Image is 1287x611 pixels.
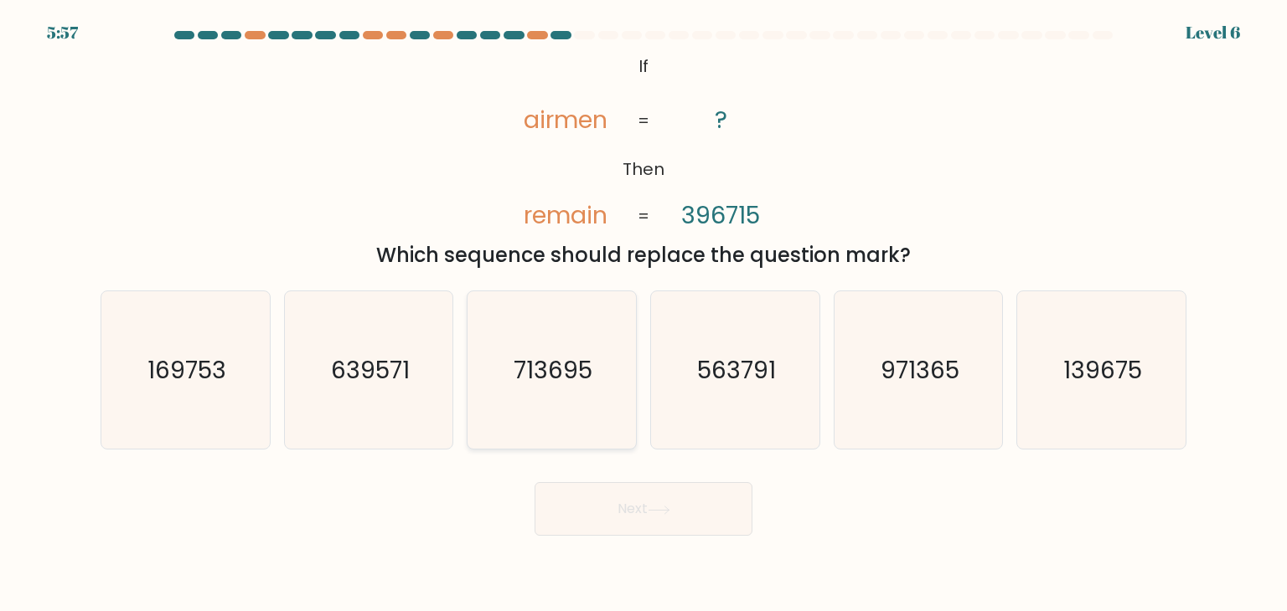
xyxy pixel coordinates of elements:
[525,198,608,232] tspan: remain
[681,198,760,232] tspan: 396715
[623,157,664,181] tspan: Then
[331,353,410,387] text: 639571
[111,240,1176,270] div: Which sequence should replace the question mark?
[47,20,78,45] div: 5:57
[715,103,727,136] tspan: ?
[638,54,649,78] tspan: If
[638,109,649,132] tspan: =
[638,204,649,228] tspan: =
[514,353,593,387] text: 713695
[494,50,793,234] svg: @import url('[URL][DOMAIN_NAME]);
[1186,20,1240,45] div: Level 6
[525,103,608,136] tspan: airmen
[881,353,959,387] text: 971365
[147,353,226,387] text: 169753
[697,353,776,387] text: 563791
[1063,353,1142,387] text: 139675
[535,482,752,536] button: Next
